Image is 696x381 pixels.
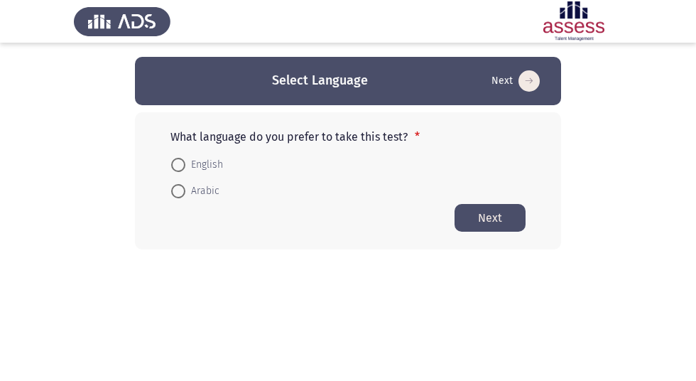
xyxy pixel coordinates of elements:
img: Assessment logo of ASSESS Employability - EBI [526,1,622,41]
button: Start assessment [487,70,544,92]
h3: Select Language [272,72,368,90]
img: Assess Talent Management logo [74,1,170,41]
p: What language do you prefer to take this test? [170,130,526,144]
button: Start assessment [455,204,526,232]
span: Arabic [185,183,219,200]
span: English [185,156,223,173]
